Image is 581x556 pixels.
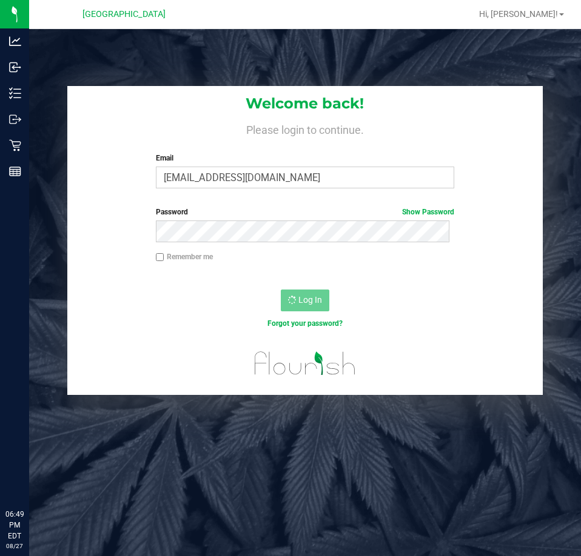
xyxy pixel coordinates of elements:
input: Remember me [156,253,164,262]
label: Email [156,153,454,164]
a: Forgot your password? [267,319,343,328]
inline-svg: Analytics [9,35,21,47]
inline-svg: Retail [9,139,21,151]
span: Log In [298,295,322,305]
inline-svg: Reports [9,165,21,177]
span: Password [156,208,188,216]
label: Remember me [156,251,213,262]
span: Hi, [PERSON_NAME]! [479,9,558,19]
span: [GEOGRAPHIC_DATA] [82,9,166,19]
inline-svg: Inventory [9,87,21,99]
h4: Please login to continue. [67,121,542,136]
inline-svg: Outbound [9,113,21,125]
h1: Welcome back! [67,96,542,111]
inline-svg: Inbound [9,61,21,73]
a: Show Password [402,208,454,216]
img: flourish_logo.svg [246,342,364,385]
p: 08/27 [5,541,24,551]
p: 06:49 PM EDT [5,509,24,541]
button: Log In [281,290,329,311]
